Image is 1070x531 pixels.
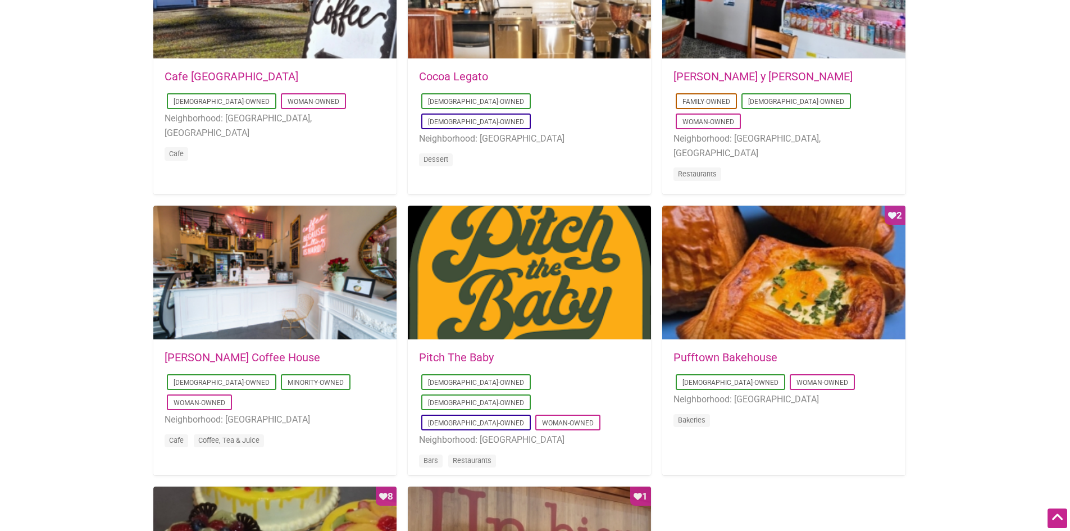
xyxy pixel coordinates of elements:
[419,131,640,146] li: Neighborhood: [GEOGRAPHIC_DATA]
[678,416,705,424] a: Bakeries
[428,118,524,126] a: [DEMOGRAPHIC_DATA]-Owned
[542,419,594,427] a: Woman-Owned
[165,70,298,83] a: Cafe [GEOGRAPHIC_DATA]
[673,392,894,407] li: Neighborhood: [GEOGRAPHIC_DATA]
[1048,509,1067,528] div: Scroll Back to Top
[288,379,344,387] a: Minority-Owned
[673,351,777,364] a: Pufftown Bakehouse
[288,98,339,106] a: Woman-Owned
[424,456,438,465] a: Bars
[428,419,524,427] a: [DEMOGRAPHIC_DATA]-Owned
[682,379,778,387] a: [DEMOGRAPHIC_DATA]-Owned
[174,379,270,387] a: [DEMOGRAPHIC_DATA]-Owned
[169,149,184,158] a: Cafe
[748,98,844,106] a: [DEMOGRAPHIC_DATA]-Owned
[428,379,524,387] a: [DEMOGRAPHIC_DATA]-Owned
[165,351,320,364] a: [PERSON_NAME] Coffee House
[682,118,734,126] a: Woman-Owned
[165,111,385,140] li: Neighborhood: [GEOGRAPHIC_DATA], [GEOGRAPHIC_DATA]
[198,436,259,444] a: Coffee, Tea & Juice
[796,379,848,387] a: Woman-Owned
[424,155,448,164] a: Dessert
[682,98,730,106] a: Family-Owned
[419,433,640,447] li: Neighborhood: [GEOGRAPHIC_DATA]
[174,399,225,407] a: Woman-Owned
[428,98,524,106] a: [DEMOGRAPHIC_DATA]-Owned
[453,456,491,465] a: Restaurants
[174,98,270,106] a: [DEMOGRAPHIC_DATA]-Owned
[673,70,853,83] a: [PERSON_NAME] y [PERSON_NAME]
[169,436,184,444] a: Cafe
[419,70,488,83] a: Cocoa Legato
[419,351,494,364] a: Pitch The Baby
[673,131,894,160] li: Neighborhood: [GEOGRAPHIC_DATA], [GEOGRAPHIC_DATA]
[165,412,385,427] li: Neighborhood: [GEOGRAPHIC_DATA]
[428,399,524,407] a: [DEMOGRAPHIC_DATA]-Owned
[678,170,717,178] a: Restaurants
